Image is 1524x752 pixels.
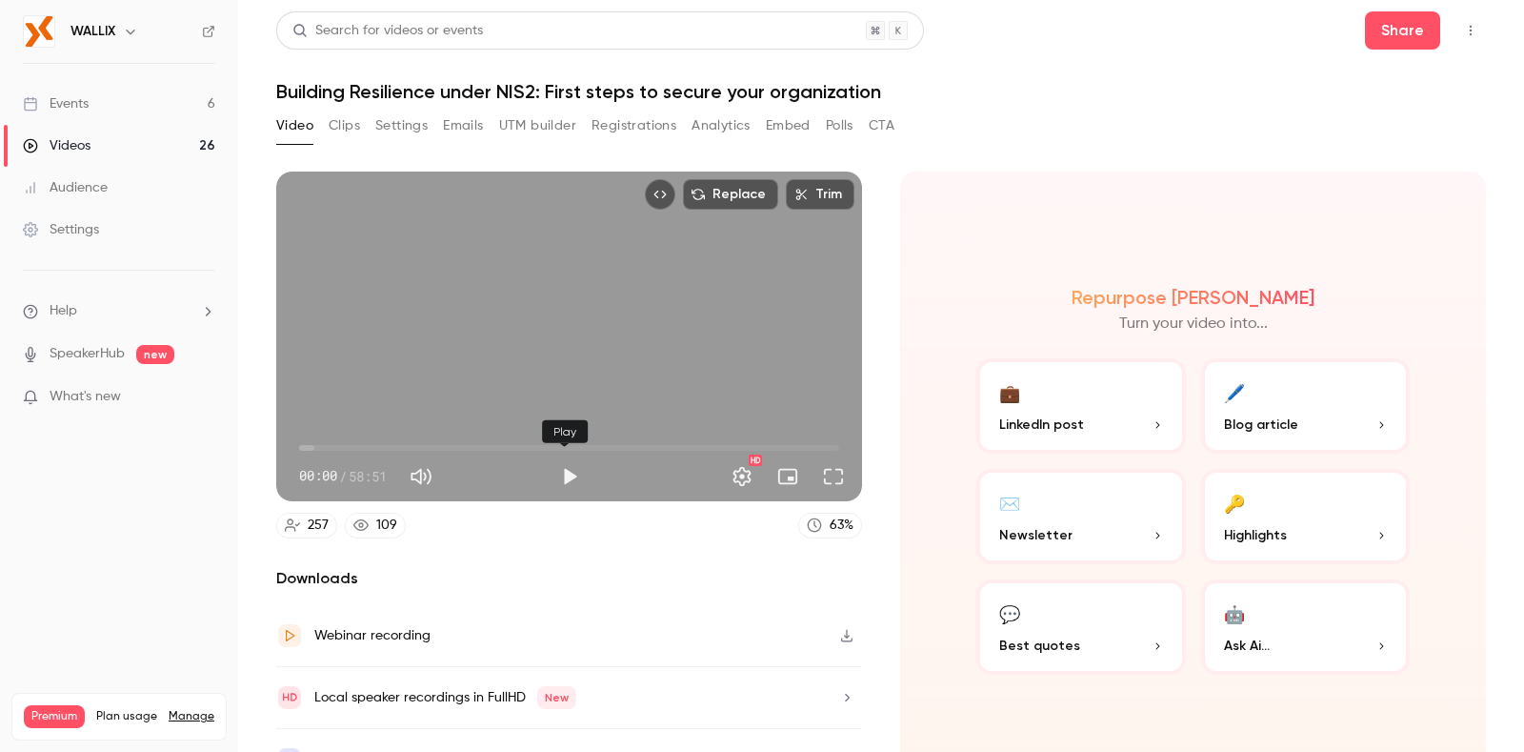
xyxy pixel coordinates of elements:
span: Help [50,301,77,321]
span: Blog article [1224,415,1298,435]
a: SpeakerHub [50,344,125,364]
span: 58:51 [349,466,387,486]
span: Best quotes [999,636,1080,656]
div: Audience [23,178,108,197]
h2: Repurpose [PERSON_NAME] [1072,286,1314,309]
span: Ask Ai... [1224,636,1270,656]
button: Polls [826,111,853,141]
div: Webinar recording [314,624,431,647]
a: Manage [169,709,214,724]
button: Analytics [692,111,751,141]
div: 🔑 [1224,488,1245,518]
span: Plan usage [96,709,157,724]
button: UTM builder [499,111,576,141]
button: 🤖Ask Ai... [1201,579,1411,675]
p: Turn your video into... [1119,313,1268,335]
span: What's new [50,387,121,407]
div: 109 [376,516,397,536]
li: help-dropdown-opener [23,301,215,321]
div: 63 % [830,516,853,536]
a: 109 [345,513,406,539]
div: 257 [308,516,329,536]
button: Video [276,111,313,141]
button: Share [1365,11,1440,50]
button: Emails [443,111,483,141]
button: Mute [402,457,440,496]
div: HD [749,455,762,466]
button: Settings [375,111,428,141]
button: Registrations [592,111,676,141]
div: ✉️ [999,488,1020,518]
button: 🔑Highlights [1201,469,1411,564]
div: Videos [23,136,90,155]
button: Replace [683,179,778,210]
span: Newsletter [999,525,1073,545]
span: New [537,686,576,709]
div: 🖊️ [1224,377,1245,407]
h1: Building Resilience under NIS2: First steps to secure your organization [276,80,1486,103]
button: Embed [766,111,811,141]
div: Play [542,420,588,443]
span: Premium [24,705,85,728]
h2: Downloads [276,567,862,590]
span: new [136,345,174,364]
div: Events [23,94,89,113]
button: Play [551,457,589,496]
button: CTA [869,111,894,141]
div: 00:00 [299,466,387,486]
button: Trim [786,179,854,210]
button: Full screen [814,457,852,496]
div: Local speaker recordings in FullHD [314,686,576,709]
span: / [339,466,347,486]
div: Search for videos or events [292,21,483,41]
a: 63% [798,513,862,539]
button: Embed video [645,179,675,210]
iframe: Noticeable Trigger [192,389,215,406]
button: Settings [723,457,761,496]
button: 🖊️Blog article [1201,358,1411,454]
span: LinkedIn post [999,415,1084,435]
button: 💼LinkedIn post [976,358,1186,454]
button: 💬Best quotes [976,579,1186,675]
button: ✉️Newsletter [976,469,1186,564]
img: WALLIX [24,16,54,47]
button: Clips [329,111,360,141]
button: Turn on miniplayer [769,457,807,496]
div: 💬 [999,599,1020,628]
h6: WALLIX [70,22,115,41]
div: Settings [23,220,99,239]
span: Highlights [1224,525,1287,545]
div: 🤖 [1224,599,1245,628]
span: 00:00 [299,466,337,486]
a: 257 [276,513,337,539]
div: 💼 [999,377,1020,407]
button: Top Bar Actions [1455,15,1486,46]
